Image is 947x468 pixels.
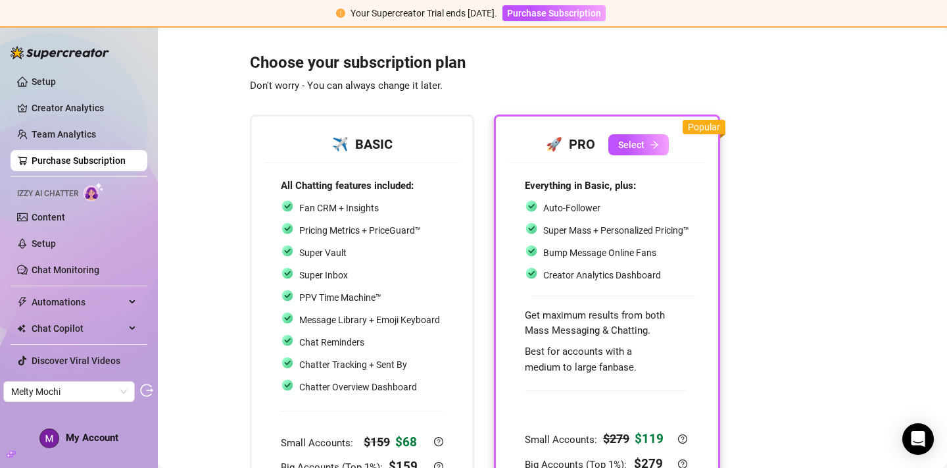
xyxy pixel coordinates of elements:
span: question-circle [434,437,443,446]
strong: $ 119 [635,431,664,446]
a: Purchase Subscription [32,155,126,166]
span: exclamation-circle [336,9,345,18]
span: Small Accounts: [525,434,600,446]
span: Super Mass + Personalized Pricing™ [543,225,689,236]
div: Open Intercom Messenger [902,423,934,455]
img: svg%3e [281,199,294,213]
h3: Choose your subscription plan [250,53,720,95]
span: question-circle [678,434,687,444]
span: Message Library + Emoji Keyboard [299,315,440,325]
img: svg%3e [281,244,294,257]
img: svg%3e [525,199,538,213]
span: Fan CRM + Insights [299,203,379,213]
span: thunderbolt [17,297,28,307]
span: Bump Message Online Fans [543,247,656,258]
img: AI Chatter [84,182,104,201]
img: svg%3e [281,222,294,235]
a: Creator Analytics [32,97,137,118]
a: Team Analytics [32,129,96,140]
span: Automations [32,292,125,313]
strong: ✈️ BASIC [332,136,393,152]
img: logo-BBDzfeDw.svg [11,46,109,59]
span: Purchase Subscription [507,8,601,18]
span: Chatter Overview Dashboard [299,382,417,392]
img: svg%3e [281,311,294,325]
span: Izzy AI Chatter [17,188,78,200]
span: Small Accounts: [281,437,356,449]
strong: All Chatting features included: [281,180,414,192]
span: Creator Analytics Dashboard [543,270,661,280]
img: svg%3e [281,267,294,280]
img: ACg8ocIg1l4AyX1ZOWX8KdJHpmXBMW_tfZZOWlHkm2nfgxEaVrkIng=s96-c [40,429,59,448]
img: svg%3e [525,267,538,280]
a: Setup [32,76,56,87]
span: Auto-Follower [543,203,600,213]
img: svg%3e [281,289,294,302]
span: Pricing Metrics + PriceGuard™ [299,225,421,236]
span: My Account [66,432,118,444]
a: Chat Monitoring [32,265,99,275]
a: Content [32,212,65,222]
a: Setup [32,238,56,249]
a: Discover Viral Videos [32,355,120,366]
span: build [7,450,16,459]
img: svg%3e [525,244,538,257]
strong: 🚀 PRO [546,136,595,152]
span: arrow-right [650,140,659,149]
strong: $ 159 [364,435,390,449]
span: Chat Copilot [32,318,125,339]
span: Melty Mochi [11,382,127,402]
button: Purchase Subscription [502,5,606,21]
a: Purchase Subscription [502,8,606,18]
img: Chat Copilot [17,324,26,333]
strong: Everything in Basic, plus: [525,180,636,192]
img: svg%3e [281,378,294,392]
span: Best for accounts with a medium to large fanbase. [525,346,637,373]
span: Chatter Tracking + Sent By [299,359,407,370]
span: Your Supercreator Trial ends [DATE]. [351,8,497,18]
button: Selectarrow-right [608,134,669,155]
strong: $ 279 [603,432,629,446]
img: svg%3e [525,222,538,235]
span: Select [618,140,644,150]
img: svg%3e [281,334,294,347]
strong: $ 68 [395,434,417,450]
span: PPV Time Machine™ [299,292,381,303]
span: Chat Reminders [299,337,364,348]
span: Super Inbox [299,270,348,280]
span: Popular [688,122,720,132]
span: Get maximum results from both Mass Messaging & Chatting. [525,309,665,337]
img: svg%3e [281,356,294,369]
span: Don't worry - You can always change it later. [250,80,443,91]
span: Super Vault [299,247,347,258]
span: logout [140,384,153,397]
